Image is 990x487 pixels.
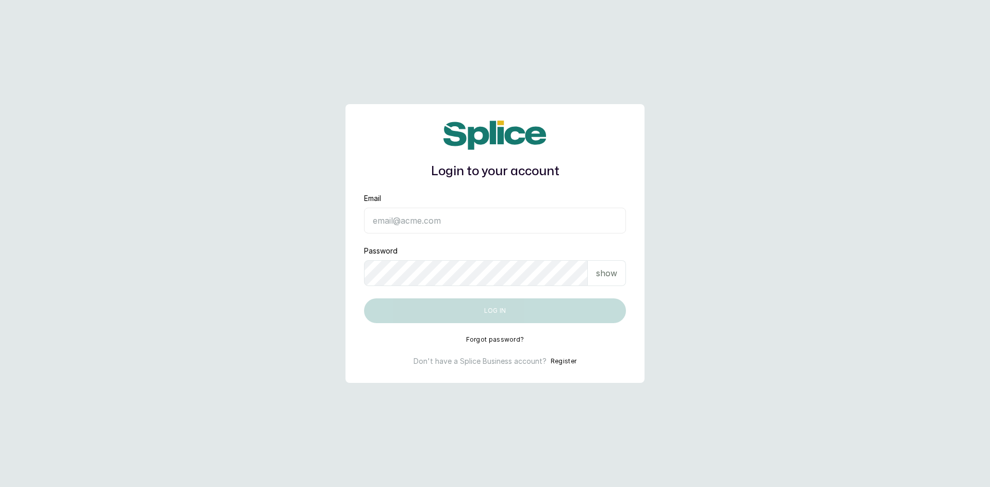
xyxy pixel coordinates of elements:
input: email@acme.com [364,208,626,233]
label: Email [364,193,381,204]
p: Don't have a Splice Business account? [414,356,547,366]
label: Password [364,246,398,256]
button: Log in [364,298,626,323]
h1: Login to your account [364,162,626,181]
p: show [596,267,617,279]
button: Register [551,356,576,366]
button: Forgot password? [466,335,524,344]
